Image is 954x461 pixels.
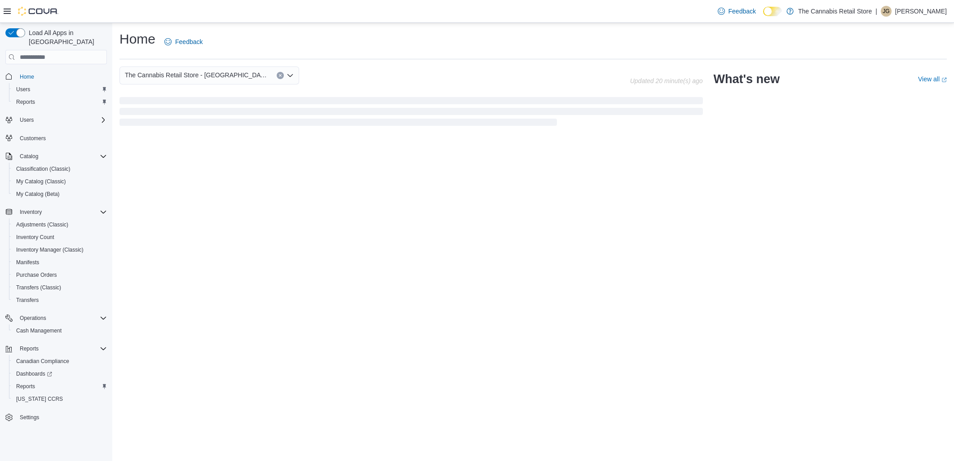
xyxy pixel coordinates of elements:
span: Users [13,84,107,95]
button: Purchase Orders [9,269,110,281]
nav: Complex example [5,66,107,447]
a: Adjustments (Classic) [13,219,72,230]
button: Canadian Compliance [9,355,110,368]
span: Feedback [729,7,756,16]
a: Feedback [714,2,760,20]
h1: Home [119,30,155,48]
span: Inventory Manager (Classic) [13,244,107,255]
button: Settings [2,411,110,424]
p: Updated 20 minute(s) ago [630,77,703,84]
button: Users [9,83,110,96]
button: Users [16,115,37,125]
span: My Catalog (Classic) [13,176,107,187]
span: Transfers [16,297,39,304]
svg: External link [941,77,947,83]
button: Inventory Manager (Classic) [9,244,110,256]
span: Inventory [16,207,107,217]
button: Cash Management [9,324,110,337]
button: Inventory [2,206,110,218]
button: Adjustments (Classic) [9,218,110,231]
span: Cash Management [13,325,107,336]
button: Clear input [277,72,284,79]
span: Inventory Count [13,232,107,243]
a: Dashboards [13,368,56,379]
a: [US_STATE] CCRS [13,394,66,404]
span: Transfers (Classic) [16,284,61,291]
a: Home [16,71,38,82]
button: Reports [9,380,110,393]
button: Home [2,70,110,83]
span: My Catalog (Beta) [16,191,60,198]
span: Users [16,86,30,93]
span: My Catalog (Beta) [13,189,107,199]
button: Classification (Classic) [9,163,110,175]
a: Transfers [13,295,42,306]
span: Transfers [13,295,107,306]
span: Dashboards [16,370,52,377]
span: Load All Apps in [GEOGRAPHIC_DATA] [25,28,107,46]
span: Adjustments (Classic) [16,221,68,228]
span: Purchase Orders [13,270,107,280]
span: Operations [16,313,107,324]
input: Dark Mode [763,7,782,16]
button: Operations [16,313,50,324]
span: Canadian Compliance [16,358,69,365]
span: Purchase Orders [16,271,57,279]
span: Reports [13,381,107,392]
button: [US_STATE] CCRS [9,393,110,405]
p: | [875,6,877,17]
button: Customers [2,132,110,145]
button: Catalog [2,150,110,163]
span: Inventory Count [16,234,54,241]
span: The Cannabis Retail Store - [GEOGRAPHIC_DATA] [125,70,268,80]
span: Customers [16,133,107,144]
span: [US_STATE] CCRS [16,395,63,403]
button: Inventory [16,207,45,217]
span: Cash Management [16,327,62,334]
span: Settings [20,414,39,421]
span: Manifests [16,259,39,266]
a: Cash Management [13,325,65,336]
span: Catalog [16,151,107,162]
span: Inventory [20,208,42,216]
p: [PERSON_NAME] [895,6,947,17]
img: Cova [18,7,58,16]
span: Feedback [175,37,203,46]
h2: What's new [714,72,780,86]
span: Dashboards [13,368,107,379]
a: Users [13,84,34,95]
span: JG [883,6,889,17]
a: Reports [13,97,39,107]
a: Inventory Manager (Classic) [13,244,87,255]
button: Transfers (Classic) [9,281,110,294]
a: Canadian Compliance [13,356,73,367]
a: Reports [13,381,39,392]
a: Purchase Orders [13,270,61,280]
span: Reports [16,98,35,106]
span: Customers [20,135,46,142]
a: Dashboards [9,368,110,380]
span: Classification (Classic) [13,164,107,174]
button: Manifests [9,256,110,269]
span: Reports [20,345,39,352]
button: Transfers [9,294,110,306]
span: Transfers (Classic) [13,282,107,293]
span: Users [20,116,34,124]
a: Inventory Count [13,232,58,243]
span: Operations [20,315,46,322]
a: Transfers (Classic) [13,282,65,293]
button: Reports [16,343,42,354]
span: Canadian Compliance [13,356,107,367]
a: Classification (Classic) [13,164,74,174]
button: Operations [2,312,110,324]
span: Classification (Classic) [16,165,71,173]
button: Inventory Count [9,231,110,244]
span: Reports [13,97,107,107]
a: Customers [16,133,49,144]
span: Inventory Manager (Classic) [16,246,84,253]
span: Catalog [20,153,38,160]
span: Adjustments (Classic) [13,219,107,230]
span: Loading [119,99,703,128]
button: Reports [9,96,110,108]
